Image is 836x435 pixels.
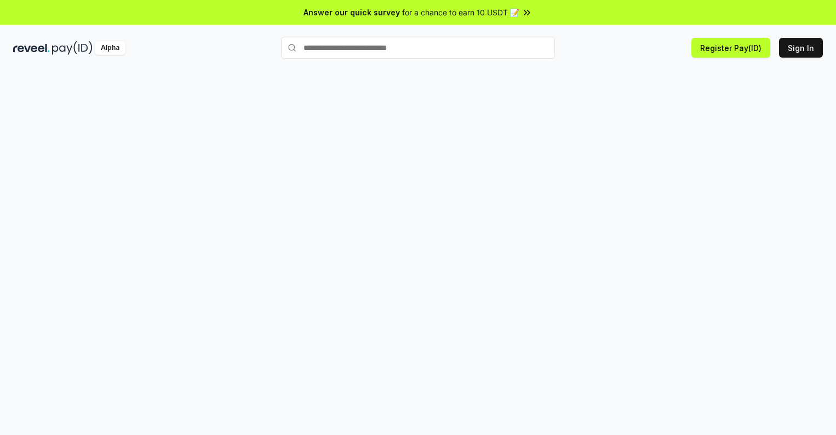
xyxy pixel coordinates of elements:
[779,38,823,58] button: Sign In
[52,41,93,55] img: pay_id
[95,41,125,55] div: Alpha
[304,7,400,18] span: Answer our quick survey
[402,7,519,18] span: for a chance to earn 10 USDT 📝
[691,38,770,58] button: Register Pay(ID)
[13,41,50,55] img: reveel_dark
